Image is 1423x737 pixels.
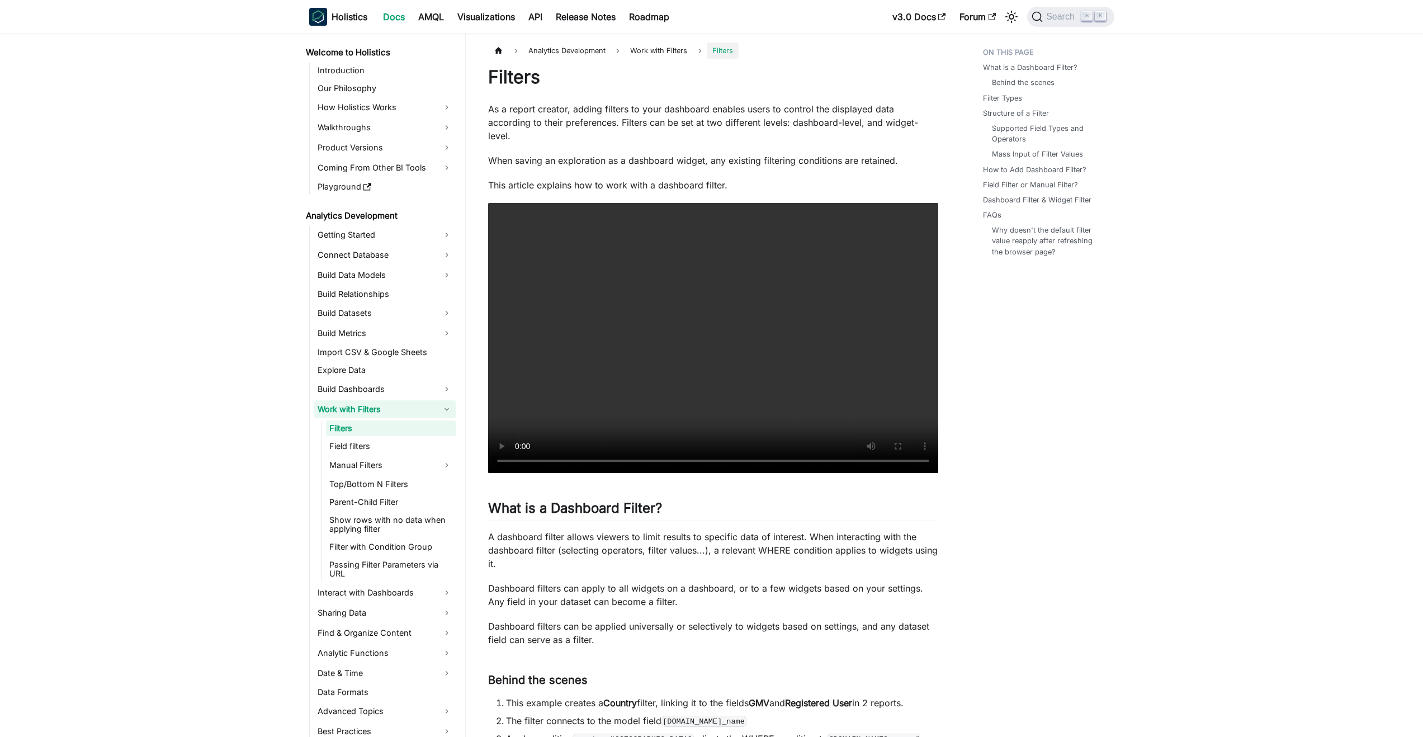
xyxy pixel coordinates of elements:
h1: Filters [488,66,938,88]
a: Show rows with no data when applying filter [326,512,456,537]
a: Coming From Other BI Tools [314,159,456,177]
h3: Behind the scenes [488,673,938,687]
a: How Holistics Works [314,98,456,116]
a: Manual Filters [326,456,456,474]
p: When saving an exploration as a dashboard widget, any existing filtering conditions are retained. [488,154,938,167]
a: Structure of a Filter [983,108,1049,119]
p: As a report creator, adding filters to your dashboard enables users to control the displayed data... [488,102,938,143]
a: Filter Types [983,93,1022,103]
a: Date & Time [314,664,456,682]
img: Holistics [309,8,327,26]
span: Filters [707,42,739,59]
a: Sharing Data [314,604,456,622]
a: Analytic Functions [314,644,456,662]
span: Analytics Development [523,42,611,59]
a: Roadmap [622,8,676,26]
span: Work with Filters [625,42,693,59]
a: Build Data Models [314,266,456,284]
kbd: ⌘ [1081,11,1093,21]
a: API [522,8,549,26]
a: Analytics Development [302,208,456,224]
a: Visualizations [451,8,522,26]
a: HolisticsHolistics [309,8,367,26]
strong: GMV [749,697,769,708]
a: What is a Dashboard Filter? [983,62,1077,73]
nav: Breadcrumbs [488,42,938,59]
a: Find & Organize Content [314,624,456,642]
code: [DOMAIN_NAME]_name [661,716,746,727]
video: Your browser does not support embedding video, but you can . [488,203,938,473]
p: Dashboard filters can be applied universally or selectively to widgets based on settings, and any... [488,620,938,646]
a: FAQs [983,210,1001,220]
a: Build Relationships [314,286,456,302]
a: Build Dashboards [314,380,456,398]
a: Dashboard Filter & Widget Filter [983,195,1091,205]
a: Forum [953,8,1003,26]
a: Import CSV & Google Sheets [314,344,456,360]
span: Search [1043,12,1081,22]
a: Advanced Topics [314,702,456,720]
a: Release Notes [549,8,622,26]
a: Top/Bottom N Filters [326,476,456,492]
a: AMQL [412,8,451,26]
kbd: K [1095,11,1106,21]
strong: Registered User [785,697,852,708]
button: Switch between dark and light mode (currently light mode) [1003,8,1020,26]
a: Supported Field Types and Operators [992,123,1103,144]
a: Playground [314,179,456,195]
a: Parent-Child Filter [326,494,456,510]
p: A dashboard filter allows viewers to limit results to specific data of interest. When interacting... [488,530,938,570]
li: This example creates a filter, linking it to the fields and in 2 reports. [506,696,938,710]
a: Passing Filter Parameters via URL [326,557,456,582]
a: Build Metrics [314,324,456,342]
a: Build Datasets [314,304,456,322]
a: Explore Data [314,362,456,378]
a: Field Filter or Manual Filter? [983,179,1078,190]
a: Mass Input of Filter Values [992,149,1083,159]
a: Product Versions [314,139,456,157]
p: Dashboard filters can apply to all widgets on a dashboard, or to a few widgets based on your sett... [488,582,938,608]
li: The filter connects to the model field [506,714,938,727]
a: v3.0 Docs [886,8,953,26]
nav: Docs sidebar [298,34,466,737]
a: Data Formats [314,684,456,700]
a: Walkthroughs [314,119,456,136]
a: Our Philosophy [314,81,456,96]
a: Getting Started [314,226,456,244]
a: Docs [376,8,412,26]
a: Interact with Dashboards [314,584,456,602]
b: Holistics [332,10,367,23]
a: Why doesn't the default filter value reapply after refreshing the browser page? [992,225,1103,257]
a: Field filters [326,438,456,454]
strong: Country [603,697,637,708]
a: Introduction [314,63,456,78]
a: Behind the scenes [992,77,1055,88]
button: Search (Command+K) [1027,7,1114,27]
a: Filters [326,421,456,436]
a: Work with Filters [314,400,456,418]
a: Welcome to Holistics [302,45,456,60]
p: This article explains how to work with a dashboard filter. [488,178,938,192]
a: How to Add Dashboard Filter? [983,164,1086,175]
a: Connect Database [314,246,456,264]
a: Home page [488,42,509,59]
a: Filter with Condition Group [326,539,456,555]
h2: What is a Dashboard Filter? [488,500,938,521]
